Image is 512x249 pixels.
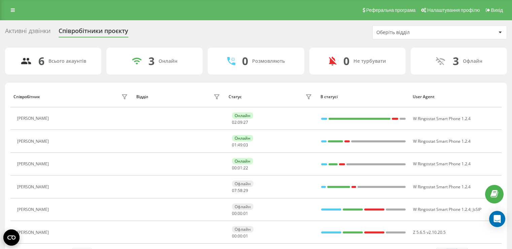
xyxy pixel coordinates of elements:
[48,58,86,64] div: Всього акаунтів
[243,188,248,193] span: 29
[243,119,248,125] span: 27
[17,230,50,235] div: [PERSON_NAME]
[366,7,416,13] span: Реферальна програма
[413,184,471,190] span: W Ringostat Smart Phone 1.2.4
[232,165,237,171] span: 00
[136,94,148,99] div: Відділ
[413,138,471,144] span: W Ringostat Smart Phone 1.2.4
[232,120,248,125] div: : :
[232,233,237,239] span: 00
[242,55,248,67] div: 0
[5,27,50,38] div: Активні дзвінки
[427,7,480,13] span: Налаштування профілю
[17,185,50,189] div: [PERSON_NAME]
[159,58,177,64] div: Онлайн
[232,188,248,193] div: : :
[232,166,248,170] div: : :
[232,158,253,164] div: Онлайн
[413,229,446,235] span: Z 5.6.5 v2.10.20.5
[413,94,499,99] div: User Agent
[232,142,237,148] span: 01
[232,181,253,187] div: Офлайн
[17,116,50,121] div: [PERSON_NAME]
[252,58,285,64] div: Розмовляють
[17,207,50,212] div: [PERSON_NAME]
[489,211,505,227] div: Open Intercom Messenger
[413,161,471,167] span: W Ringostat Smart Phone 1.2.4
[232,188,237,193] span: 07
[232,226,253,232] div: Офлайн
[232,112,253,119] div: Онлайн
[13,94,40,99] div: Співробітник
[238,165,242,171] span: 01
[243,165,248,171] span: 22
[148,55,155,67] div: 3
[243,142,248,148] span: 03
[238,211,242,216] span: 00
[59,27,128,38] div: Співробітники проєкту
[232,211,248,216] div: : :
[238,119,242,125] span: 09
[413,116,471,121] span: W Ringostat Smart Phone 1.2.4
[17,139,50,144] div: [PERSON_NAME]
[232,234,248,239] div: : :
[3,229,20,246] button: Open CMP widget
[243,233,248,239] span: 01
[238,188,242,193] span: 58
[473,206,481,212] span: JsSIP
[238,142,242,148] span: 49
[343,55,349,67] div: 0
[320,94,406,99] div: В статусі
[243,211,248,216] span: 01
[232,119,237,125] span: 02
[238,233,242,239] span: 00
[413,206,471,212] span: W Ringostat Smart Phone 1.2.4
[353,58,386,64] div: Не турбувати
[453,55,459,67] div: 3
[491,7,503,13] span: Вихід
[232,143,248,147] div: : :
[232,211,237,216] span: 00
[463,58,482,64] div: Офлайн
[376,30,457,35] div: Оберіть відділ
[232,203,253,210] div: Офлайн
[17,162,50,166] div: [PERSON_NAME]
[38,55,44,67] div: 6
[232,135,253,141] div: Онлайн
[229,94,242,99] div: Статус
